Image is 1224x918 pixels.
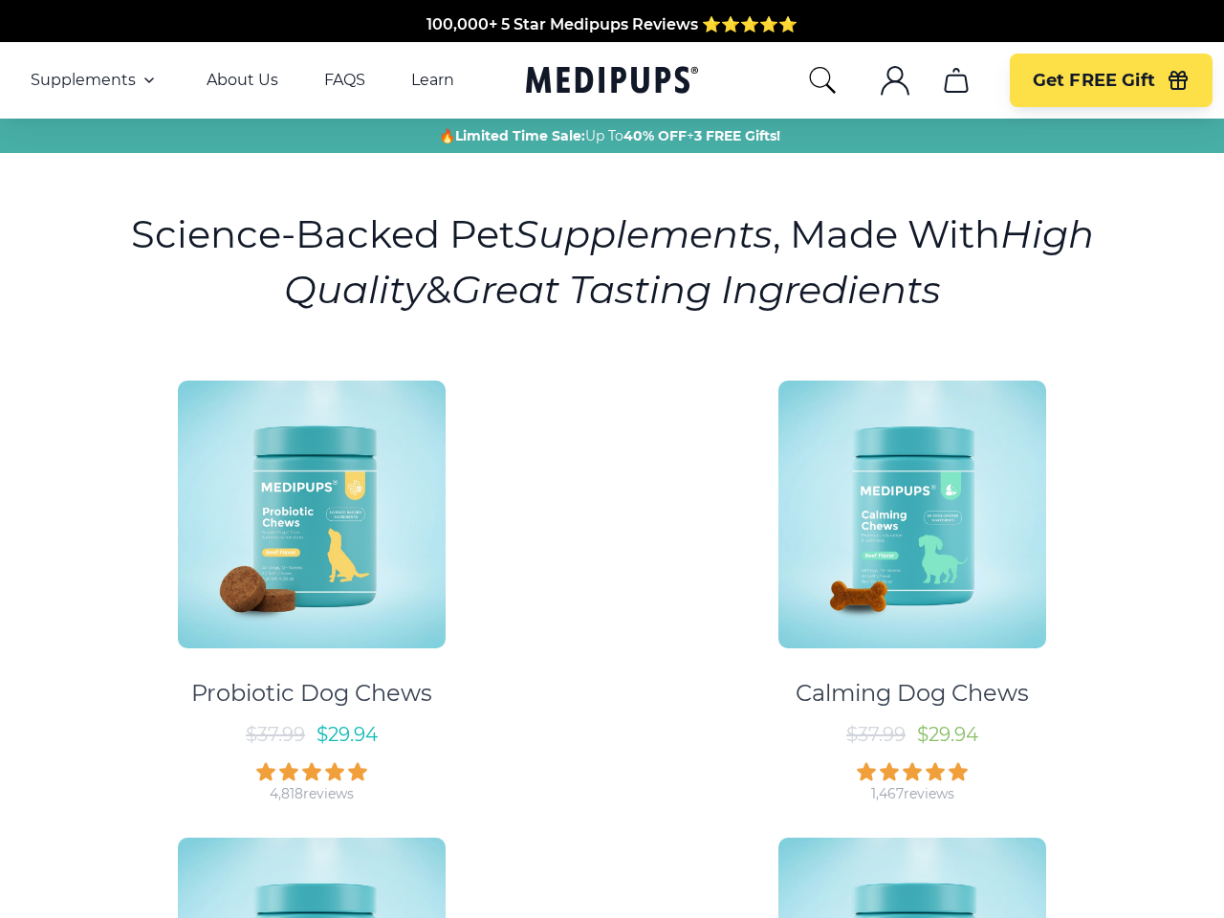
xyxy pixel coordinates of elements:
span: 100,000+ 5 Star Medipups Reviews ⭐️⭐️⭐️⭐️⭐️ [426,15,798,33]
span: $ 37.99 [246,723,305,746]
div: 4,818 reviews [270,785,354,803]
span: $ 29.94 [317,723,378,746]
a: Learn [411,71,454,90]
div: Calming Dog Chews [796,679,1029,708]
a: Probiotic Dog Chews - MedipupsProbiotic Dog Chews$37.99$29.944,818reviews [20,363,603,803]
a: About Us [207,71,278,90]
h1: Science-Backed Pet , Made With & [120,207,1104,317]
div: 1,467 reviews [871,785,954,803]
span: Supplements [31,71,136,90]
button: account [872,57,918,103]
a: Calming Dog Chews - MedipupsCalming Dog Chews$37.99$29.941,467reviews [621,363,1204,803]
button: cart [933,57,979,103]
button: search [807,65,838,96]
span: Made In The [GEOGRAPHIC_DATA] from domestic & globally sourced ingredients [295,38,930,56]
img: Probiotic Dog Chews - Medipups [178,381,446,648]
span: 🔥 Up To + [439,126,780,145]
button: Supplements [31,69,161,92]
a: Medipups [526,62,698,101]
img: Calming Dog Chews - Medipups [778,381,1046,648]
span: Get FREE Gift [1033,70,1155,92]
button: Get FREE Gift [1010,54,1213,107]
i: Supplements [514,210,773,257]
div: Probiotic Dog Chews [191,679,432,708]
span: $ 37.99 [846,723,906,746]
i: Great Tasting Ingredients [451,266,941,313]
a: FAQS [324,71,365,90]
span: $ 29.94 [917,723,978,746]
